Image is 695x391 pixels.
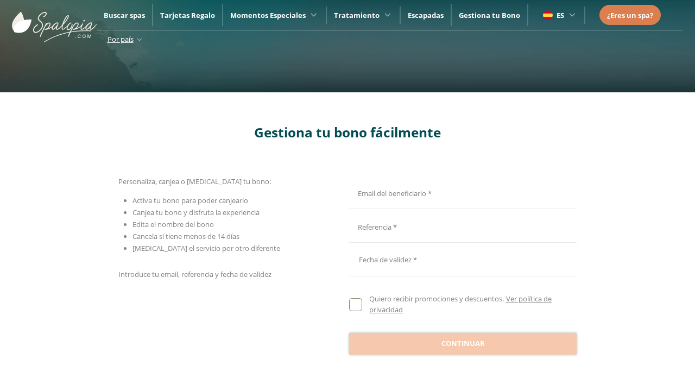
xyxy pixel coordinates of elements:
[118,269,271,279] span: Introduce tu email, referencia y fecha de validez
[607,10,653,20] span: ¿Eres un spa?
[132,207,260,217] span: Canjea tu bono y disfruta la experiencia
[607,9,653,21] a: ¿Eres un spa?
[132,231,239,241] span: Cancela si tiene menos de 14 días
[349,333,577,355] button: Continuar
[369,294,504,304] span: Quiero recibir promociones y descuentos.
[254,123,441,141] span: Gestiona tu bono fácilmente
[118,176,271,186] span: Personaliza, canjea o [MEDICAL_DATA] tu bono:
[132,243,280,253] span: [MEDICAL_DATA] el servicio por otro diferente
[12,1,97,42] img: ImgLogoSpalopia.BvClDcEz.svg
[132,195,248,205] span: Activa tu bono para poder canjearlo
[459,10,520,20] a: Gestiona tu Bono
[369,294,551,314] a: Ver política de privacidad
[441,338,485,349] span: Continuar
[132,219,214,229] span: Edita el nombre del bono
[408,10,444,20] a: Escapadas
[108,34,134,44] span: Por país
[160,10,215,20] a: Tarjetas Regalo
[104,10,145,20] a: Buscar spas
